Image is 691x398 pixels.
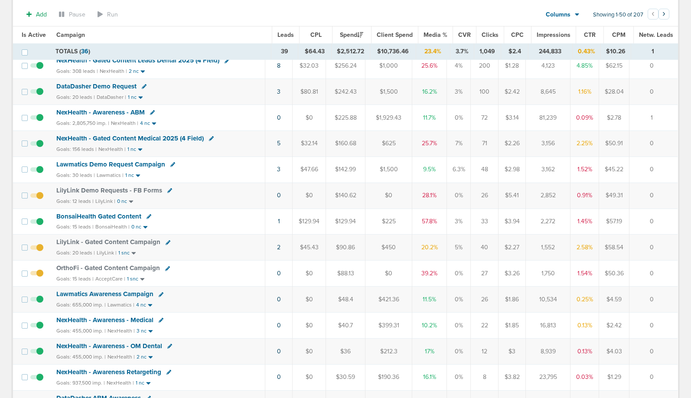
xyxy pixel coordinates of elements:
span: NexHealth - Gated Content Medical 2025 (4 Field) [56,134,204,142]
td: $1,000 [365,53,412,79]
small: NexHealth | [98,146,126,152]
td: $62.15 [599,53,629,79]
td: $225.88 [326,104,365,130]
td: 4.85% [570,53,599,79]
span: Lawmatics Awareness Campaign [56,290,153,298]
small: Lawmatics | [97,172,124,178]
small: Goals: 156 leads | [56,146,97,153]
td: 1 [631,44,678,59]
td: 0 [629,261,678,287]
td: 0.13% [570,338,599,364]
td: $45.22 [599,157,629,183]
td: 3.7% [450,44,474,59]
td: 0.91% [570,183,599,209]
td: $225 [365,209,412,235]
td: 0% [447,104,471,130]
td: $40.7 [326,313,365,339]
span: CVR [458,31,471,39]
td: 0.09% [570,104,599,130]
td: 8,645 [526,79,570,105]
span: BonsaiHealth Gated Content [56,212,141,220]
small: BonsaiHealth | [95,224,130,230]
span: CPM [612,31,626,39]
small: 1 snc [127,276,138,282]
td: $90.86 [326,235,365,261]
small: Goals: 15 leads | [56,224,94,230]
td: 0 [629,235,678,261]
td: 0 [629,130,678,157]
small: DataDasher | [97,94,126,100]
td: 0 [629,183,678,209]
small: Goals: 455,000 imp. | [56,354,106,360]
span: CTR [584,31,596,39]
span: 36 [81,48,88,55]
td: 0 [629,209,678,235]
span: Clicks [482,31,499,39]
td: 0% [447,183,471,209]
span: Leads [277,31,294,39]
span: DataDasher Demo Request [56,82,137,90]
td: 0% [447,313,471,339]
span: CPL [310,31,322,39]
td: 0.03% [570,364,599,390]
td: $129.94 [293,209,326,235]
td: 72 [471,104,499,130]
td: 5% [447,235,471,261]
td: $3.26 [499,261,526,287]
td: 0 [629,338,678,364]
td: 0.25% [570,287,599,313]
small: Goals: 30 leads | [56,172,95,179]
td: $129.94 [326,209,365,235]
td: $3.82 [499,364,526,390]
td: $2,512.72 [331,44,370,59]
td: $3.14 [499,104,526,130]
a: 3 [277,88,280,95]
span: Add [36,11,47,18]
td: 11.7% [412,104,447,130]
td: $0 [293,287,326,313]
td: $421.36 [365,287,412,313]
td: 57.8% [412,209,447,235]
span: Client Spend [377,31,413,39]
td: $2.26 [499,130,526,157]
td: 8,939 [526,338,570,364]
td: 81,239 [526,104,570,130]
td: 26 [471,287,499,313]
td: 4% [447,53,471,79]
td: 39 [271,44,298,59]
td: 0 [629,313,678,339]
td: 48 [471,157,499,183]
td: $50.36 [599,261,629,287]
td: 4,123 [526,53,570,79]
span: LilyLink Demo Requests - FB Forms [56,186,162,194]
td: 25.7% [412,130,447,157]
td: 33 [471,209,499,235]
td: $58.54 [599,235,629,261]
td: $2.78 [599,104,629,130]
td: $28.04 [599,79,629,105]
span: LilyLink - Gated Content Campaign [56,238,160,246]
td: $2.98 [499,157,526,183]
td: $212.3 [365,338,412,364]
span: Columns [546,10,570,19]
td: $399.31 [365,313,412,339]
td: $4.59 [599,287,629,313]
small: NexHealth | [107,380,134,386]
td: 1.54% [570,261,599,287]
td: 17% [412,338,447,364]
a: 2 [277,244,280,251]
small: 1 snc [118,250,130,256]
small: Goals: 2,805,750 imp. | [56,120,109,127]
span: OrthoFi - Gated Content Campaign [56,264,160,272]
td: $32.14 [293,130,326,157]
small: 0 nc [117,198,127,205]
a: 0 [277,270,281,277]
td: 1.45% [570,209,599,235]
td: 0% [447,287,471,313]
td: 0% [447,338,471,364]
span: Impressions [537,31,570,39]
td: 2.58% [570,235,599,261]
td: $30.59 [326,364,365,390]
span: NexHealth - Awareness Retargeting [56,368,161,376]
td: $10.26 [600,44,631,59]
